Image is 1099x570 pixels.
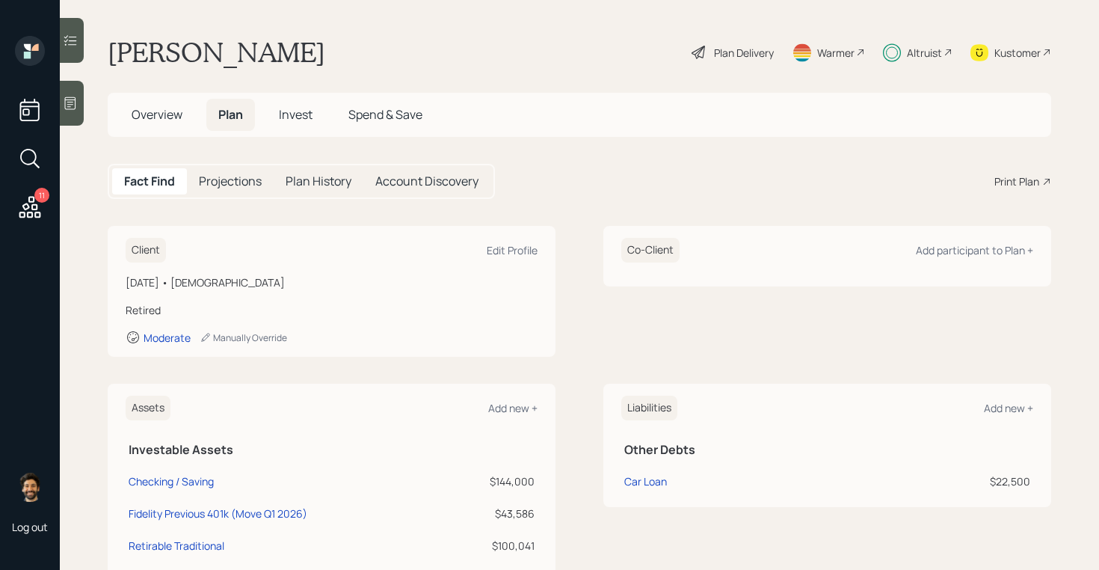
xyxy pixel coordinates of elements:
div: Retired [126,302,538,318]
div: 11 [34,188,49,203]
h5: Fact Find [124,174,175,189]
div: $22,500 [835,474,1030,489]
h6: Client [126,238,166,263]
h5: Investable Assets [129,443,535,457]
div: Add new + [984,401,1033,415]
div: [DATE] • [DEMOGRAPHIC_DATA] [126,275,538,290]
span: Overview [132,106,182,123]
div: Add participant to Plan + [916,243,1033,257]
h6: Assets [126,396,170,420]
div: Manually Override [200,331,287,344]
h5: Plan History [286,174,351,189]
div: Warmer [817,45,855,61]
h6: Liabilities [621,396,677,420]
div: Plan Delivery [714,45,774,61]
div: $144,000 [452,474,535,489]
div: Fidelity Previous 401k (Move Q1 2026) [129,506,307,521]
div: Checking / Saving [129,474,214,489]
div: Kustomer [994,45,1041,61]
span: Invest [279,106,313,123]
h5: Projections [199,174,262,189]
span: Spend & Save [348,106,422,123]
div: $100,041 [452,538,535,554]
img: eric-schwartz-headshot.png [15,472,45,502]
div: Car Loan [624,474,667,489]
h1: [PERSON_NAME] [108,36,325,69]
h5: Other Debts [624,443,1030,457]
div: $43,586 [452,506,535,521]
h6: Co-Client [621,238,680,263]
span: Plan [218,106,243,123]
div: Altruist [907,45,942,61]
div: Log out [12,520,48,534]
div: Retirable Traditional [129,538,224,554]
div: Moderate [144,331,191,345]
h5: Account Discovery [375,174,478,189]
div: Add new + [488,401,538,415]
div: Print Plan [994,174,1039,189]
div: Edit Profile [487,243,538,257]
